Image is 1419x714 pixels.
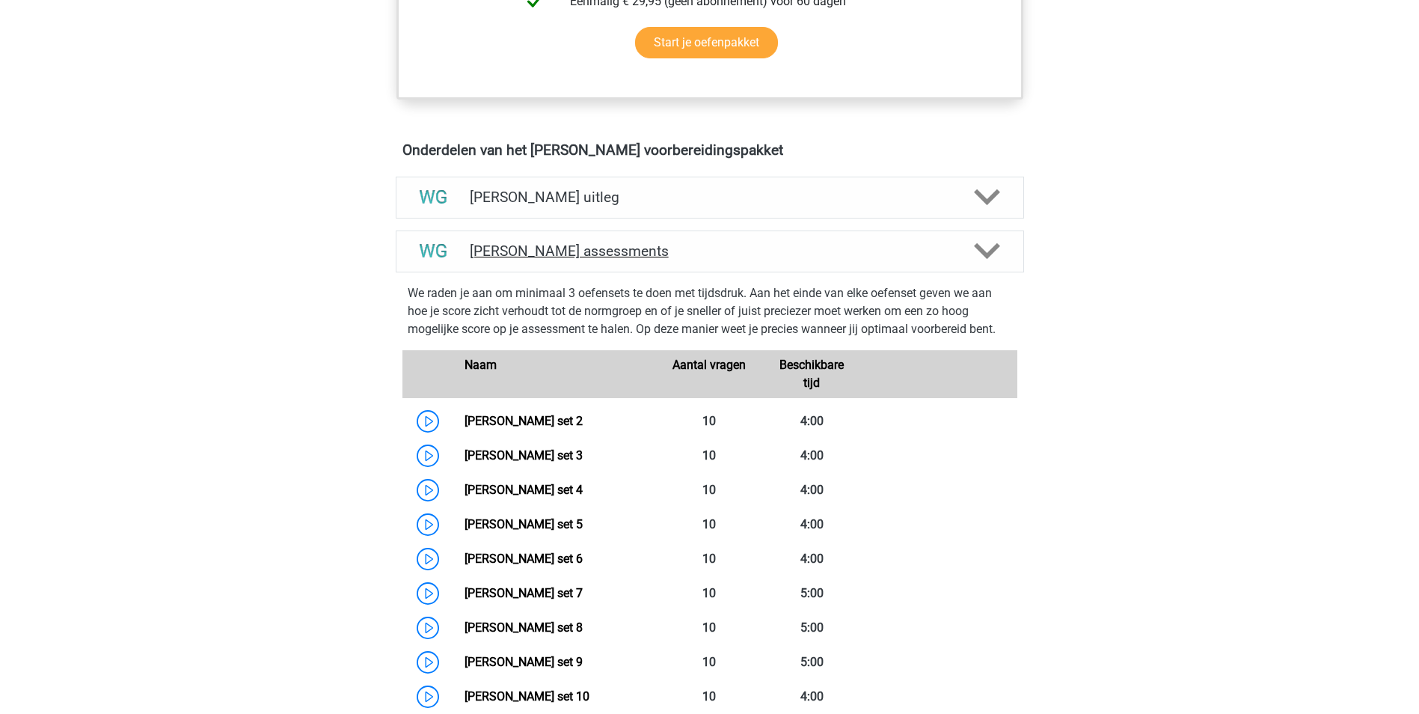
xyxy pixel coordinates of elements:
[465,448,583,463] a: [PERSON_NAME] set 3
[408,284,1012,338] p: We raden je aan om minimaal 3 oefensets te doen met tijdsdruk. Aan het einde van elke oefenset ge...
[470,242,950,260] h4: [PERSON_NAME] assessments
[761,356,863,392] div: Beschikbare tijd
[465,620,583,635] a: [PERSON_NAME] set 8
[465,483,583,497] a: [PERSON_NAME] set 4
[390,231,1030,272] a: assessments [PERSON_NAME] assessments
[453,356,658,392] div: Naam
[465,552,583,566] a: [PERSON_NAME] set 6
[402,141,1017,159] h4: Onderdelen van het [PERSON_NAME] voorbereidingspakket
[635,27,778,58] a: Start je oefenpakket
[465,517,583,531] a: [PERSON_NAME] set 5
[470,189,950,206] h4: [PERSON_NAME] uitleg
[465,586,583,600] a: [PERSON_NAME] set 7
[465,414,583,428] a: [PERSON_NAME] set 2
[390,177,1030,219] a: uitleg [PERSON_NAME] uitleg
[414,232,453,270] img: watson glaser assessments
[658,356,761,392] div: Aantal vragen
[465,689,589,704] a: [PERSON_NAME] set 10
[465,655,583,669] a: [PERSON_NAME] set 9
[414,178,453,216] img: watson glaser uitleg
